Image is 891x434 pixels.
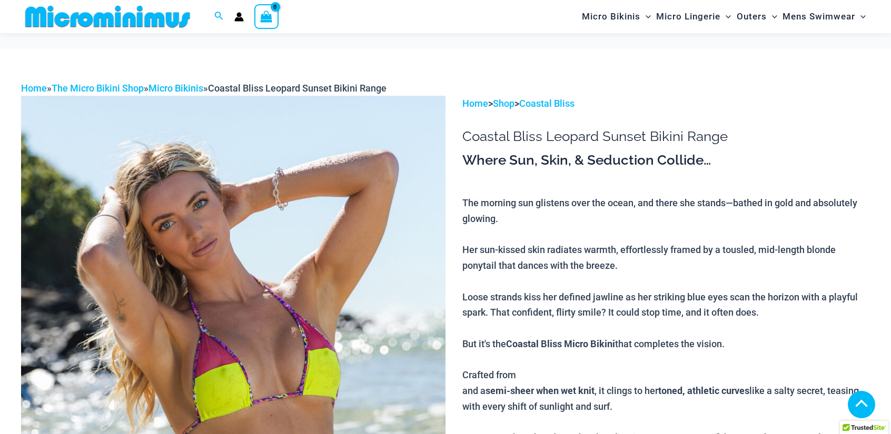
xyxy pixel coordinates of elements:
a: Micro BikinisMenu ToggleMenu Toggle [579,3,654,30]
span: Menu Toggle [855,3,866,30]
span: Micro Lingerie [656,3,720,30]
a: The Micro Bikini Shop [52,83,144,94]
span: Micro Bikinis [582,3,640,30]
span: Menu Toggle [640,3,651,30]
a: Coastal Bliss [519,98,575,109]
a: Account icon link [234,12,244,22]
span: Coastal Bliss Leopard Sunset Bikini Range [208,83,387,94]
a: Home [21,83,47,94]
a: Micro Bikinis [148,83,203,94]
b: toned, athletic curves [658,384,749,397]
a: View Shopping Cart, empty [254,4,279,28]
span: Menu Toggle [720,3,731,30]
p: > > [462,96,870,112]
span: Outers [737,3,767,30]
a: Search icon link [214,10,224,23]
a: Mens SwimwearMenu ToggleMenu Toggle [780,3,868,30]
a: OutersMenu ToggleMenu Toggle [734,3,780,30]
a: Shop [493,98,514,109]
h3: Where Sun, Skin, & Seduction Collide… [462,152,870,169]
span: Menu Toggle [767,3,777,30]
a: Micro LingerieMenu ToggleMenu Toggle [654,3,734,30]
h1: Coastal Bliss Leopard Sunset Bikini Range [462,128,870,145]
b: Coastal Bliss Micro Bikini [506,337,615,350]
b: semi-sheer when wet knit [486,384,595,397]
span: Mens Swimwear [783,3,855,30]
a: Home [462,98,488,109]
span: » » » [21,83,387,94]
img: MM SHOP LOGO FLAT [21,5,194,28]
nav: Site Navigation [578,2,870,32]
